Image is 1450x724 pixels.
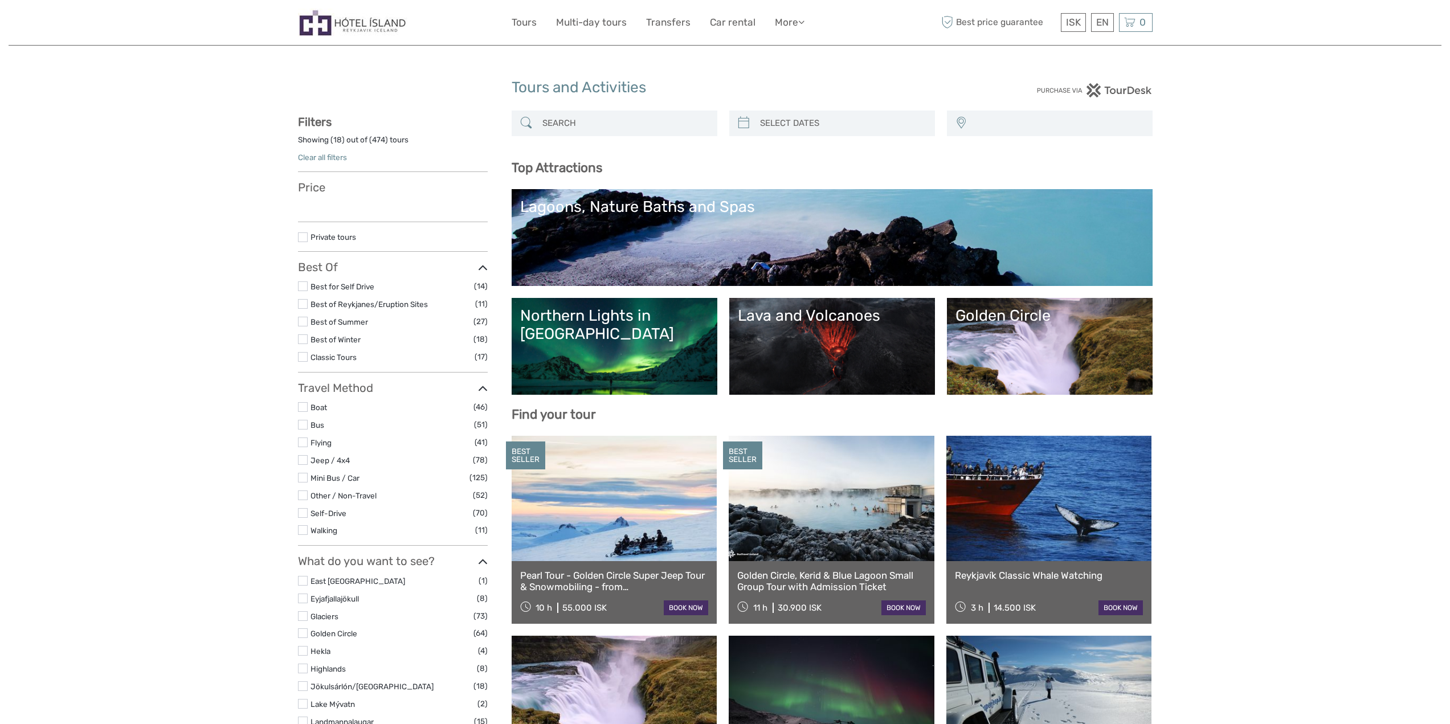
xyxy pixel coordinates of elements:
span: (14) [474,280,488,293]
a: book now [1098,600,1143,615]
h1: Tours and Activities [512,79,939,97]
span: (73) [473,610,488,623]
div: EN [1091,13,1114,32]
a: Best of Summer [311,317,368,326]
a: Other / Non-Travel [311,491,377,500]
b: Top Attractions [512,160,602,175]
span: (125) [469,471,488,484]
a: Clear all filters [298,153,347,162]
a: Transfers [646,14,691,31]
span: (8) [477,662,488,675]
span: (46) [473,400,488,414]
h3: Best Of [298,260,488,274]
a: Mini Bus / Car [311,473,360,482]
a: Car rental [710,14,755,31]
span: (78) [473,453,488,467]
a: book now [881,600,926,615]
a: Lava and Volcanoes [738,306,926,386]
div: 14.500 ISK [994,603,1036,613]
a: Golden Circle, Kerid & Blue Lagoon Small Group Tour with Admission Ticket [737,570,926,593]
a: Highlands [311,664,346,673]
a: Pearl Tour - Golden Circle Super Jeep Tour & Snowmobiling - from [GEOGRAPHIC_DATA] [520,570,709,593]
a: East [GEOGRAPHIC_DATA] [311,576,405,586]
span: (1) [479,574,488,587]
span: (18) [473,680,488,693]
a: Jökulsárlón/[GEOGRAPHIC_DATA] [311,682,434,691]
span: 10 h [536,603,552,613]
input: SELECT DATES [755,113,929,133]
span: (2) [477,697,488,710]
img: PurchaseViaTourDesk.png [1036,83,1152,97]
a: Tours [512,14,537,31]
a: Classic Tours [311,353,357,362]
span: (52) [473,489,488,502]
input: SEARCH [538,113,712,133]
span: (27) [473,315,488,328]
span: 11 h [753,603,767,613]
div: Showing ( ) out of ( ) tours [298,134,488,152]
a: Hekla [311,647,330,656]
label: 18 [333,134,342,145]
div: 30.900 ISK [778,603,822,613]
span: (41) [475,436,488,449]
a: Boat [311,403,327,412]
a: Eyjafjallajökull [311,594,359,603]
h3: What do you want to see? [298,554,488,568]
a: book now [664,600,708,615]
h3: Price [298,181,488,194]
img: Hótel Ísland [298,9,407,36]
a: Best of Reykjanes/Eruption Sites [311,300,428,309]
span: 0 [1138,17,1147,28]
a: Jeep / 4x4 [311,456,350,465]
strong: Filters [298,115,332,129]
a: Best for Self Drive [311,282,374,291]
span: Best price guarantee [939,13,1058,32]
h3: Travel Method [298,381,488,395]
a: Best of Winter [311,335,361,344]
div: 55.000 ISK [562,603,607,613]
a: Lagoons, Nature Baths and Spas [520,198,1144,277]
a: Reykjavík Classic Whale Watching [955,570,1143,581]
a: Northern Lights in [GEOGRAPHIC_DATA] [520,306,709,386]
span: (17) [475,350,488,363]
a: Glaciers [311,612,338,621]
label: 474 [372,134,385,145]
a: More [775,14,804,31]
span: ISK [1066,17,1081,28]
span: (4) [478,644,488,657]
a: Self-Drive [311,509,346,518]
a: Multi-day tours [556,14,627,31]
div: Lava and Volcanoes [738,306,926,325]
a: Flying [311,438,332,447]
a: Bus [311,420,324,430]
a: Golden Circle [311,629,357,638]
div: BEST SELLER [506,441,545,470]
a: Golden Circle [955,306,1144,386]
a: Private tours [311,232,356,242]
span: (70) [473,506,488,520]
div: Golden Circle [955,306,1144,325]
a: Lake Mývatn [311,700,355,709]
div: Lagoons, Nature Baths and Spas [520,198,1144,216]
span: (18) [473,333,488,346]
span: (11) [475,523,488,537]
div: BEST SELLER [723,441,762,470]
b: Find your tour [512,407,596,422]
span: (11) [475,297,488,310]
a: Walking [311,526,337,535]
span: (8) [477,592,488,605]
span: (51) [474,418,488,431]
span: (64) [473,627,488,640]
div: Northern Lights in [GEOGRAPHIC_DATA] [520,306,709,343]
span: 3 h [971,603,983,613]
